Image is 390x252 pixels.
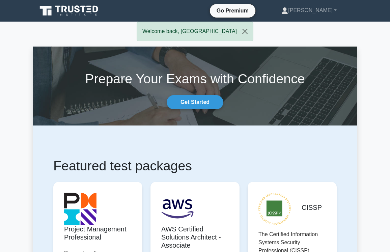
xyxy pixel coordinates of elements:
a: Go Premium [213,6,253,15]
button: Close [237,22,253,41]
h1: Featured test packages [53,158,337,174]
h1: Prepare Your Exams with Confidence [33,71,357,87]
a: Get Started [167,95,223,109]
div: Welcome back, [GEOGRAPHIC_DATA] [137,22,253,41]
a: [PERSON_NAME] [265,4,353,17]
